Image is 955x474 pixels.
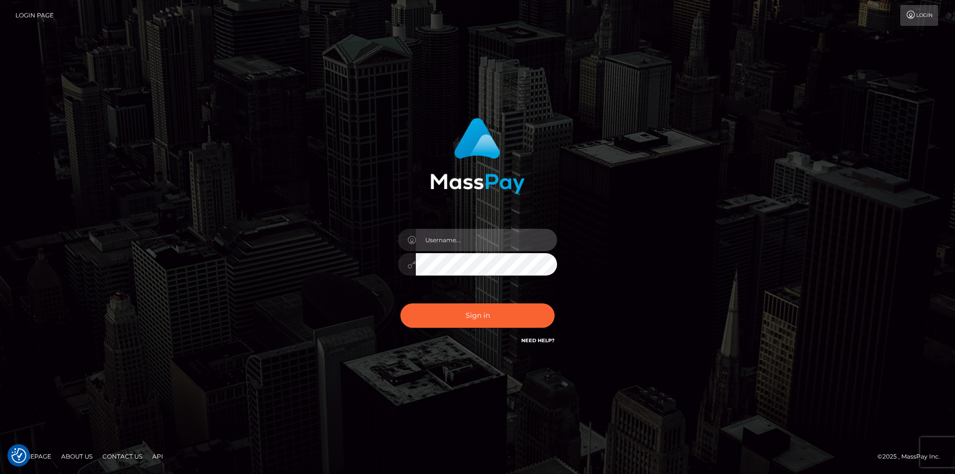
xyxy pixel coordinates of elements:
[430,118,525,194] img: MassPay Login
[416,229,557,251] input: Username...
[400,303,555,328] button: Sign in
[521,337,555,344] a: Need Help?
[11,449,55,464] a: Homepage
[15,5,54,26] a: Login Page
[57,449,96,464] a: About Us
[11,448,26,463] button: Consent Preferences
[877,451,948,462] div: © 2025 , MassPay Inc.
[11,448,26,463] img: Revisit consent button
[148,449,167,464] a: API
[900,5,938,26] a: Login
[98,449,146,464] a: Contact Us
